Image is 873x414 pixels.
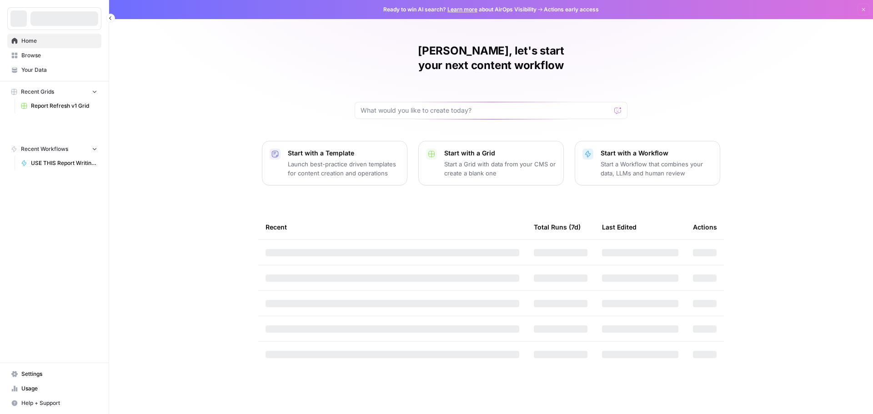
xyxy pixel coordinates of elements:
[21,66,97,74] span: Your Data
[21,88,54,96] span: Recent Grids
[17,99,101,113] a: Report Refresh v1 Grid
[355,44,627,73] h1: [PERSON_NAME], let's start your next content workflow
[602,214,637,239] div: Last Edited
[31,102,97,110] span: Report Refresh v1 Grid
[7,63,101,77] a: Your Data
[418,141,564,185] button: Start with a GridStart a Grid with data from your CMS or create a blank one
[21,51,97,60] span: Browse
[31,159,97,167] span: USE THIS Report Writing Workflow - v2 Gemini One Analysis
[21,370,97,378] span: Settings
[262,141,407,185] button: Start with a TemplateLaunch best-practice driven templates for content creation and operations
[601,160,712,178] p: Start a Workflow that combines your data, LLMs and human review
[21,399,97,407] span: Help + Support
[17,156,101,170] a: USE THIS Report Writing Workflow - v2 Gemini One Analysis
[266,214,519,239] div: Recent
[288,160,400,178] p: Launch best-practice driven templates for content creation and operations
[7,48,101,63] a: Browse
[7,142,101,156] button: Recent Workflows
[534,214,581,239] div: Total Runs (7d)
[383,5,537,14] span: Ready to win AI search? about AirOps Visibility
[7,381,101,396] a: Usage
[7,396,101,410] button: Help + Support
[447,6,477,13] a: Learn more
[361,106,611,115] input: What would you like to create today?
[21,384,97,393] span: Usage
[444,149,556,158] p: Start with a Grid
[21,145,68,153] span: Recent Workflows
[444,160,556,178] p: Start a Grid with data from your CMS or create a blank one
[7,34,101,48] a: Home
[7,85,101,99] button: Recent Grids
[7,367,101,381] a: Settings
[575,141,720,185] button: Start with a WorkflowStart a Workflow that combines your data, LLMs and human review
[544,5,599,14] span: Actions early access
[288,149,400,158] p: Start with a Template
[693,214,717,239] div: Actions
[21,37,97,45] span: Home
[601,149,712,158] p: Start with a Workflow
